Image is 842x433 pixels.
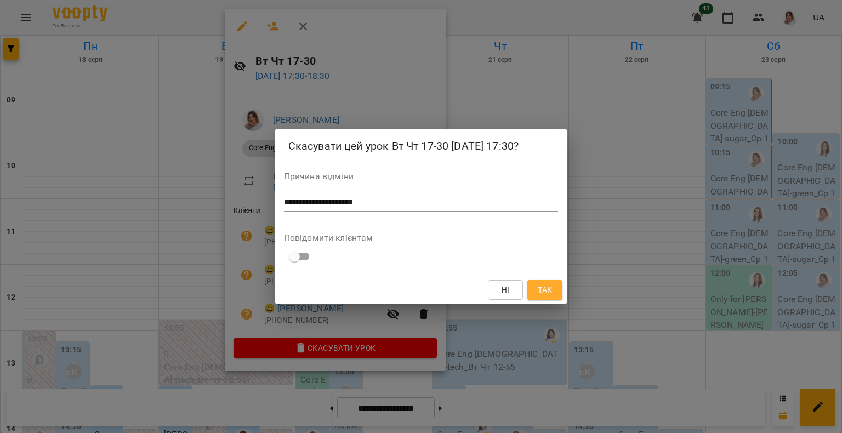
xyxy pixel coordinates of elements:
span: Ні [502,283,510,297]
h2: Скасувати цей урок Вт Чт 17-30 [DATE] 17:30? [288,138,554,155]
label: Повідомити клієнтам [284,233,559,242]
button: Ні [488,280,523,300]
button: Так [527,280,562,300]
span: Так [538,283,552,297]
label: Причина відміни [284,172,559,181]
